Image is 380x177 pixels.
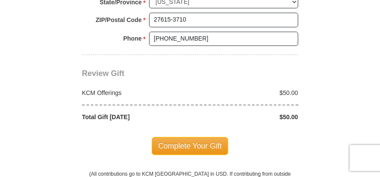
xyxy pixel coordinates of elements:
[77,113,190,121] div: Total Gift [DATE]
[123,32,142,44] strong: Phone
[96,14,142,26] strong: ZIP/Postal Code
[190,113,303,121] div: $50.00
[190,88,303,97] div: $50.00
[77,88,190,97] div: KCM Offerings
[82,69,125,78] span: Review Gift
[152,137,228,155] span: Complete Your Gift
